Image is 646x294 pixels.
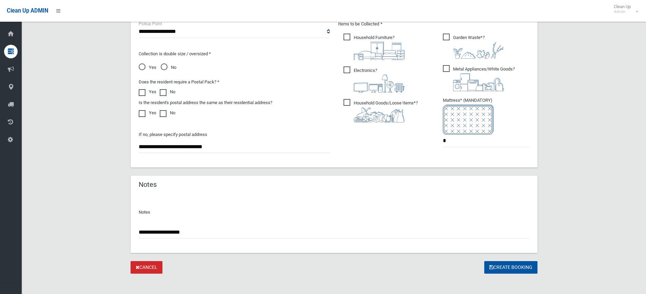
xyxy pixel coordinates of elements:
img: 4fd8a5c772b2c999c83690221e5242e0.png [453,42,504,59]
span: Electronics [344,66,405,93]
label: If no, please specify postal address [139,131,207,139]
img: b13cc3517677393f34c0a387616ef184.png [354,107,405,122]
label: Does the resident require a Postal Pack? * [139,78,219,86]
i: ? [453,66,515,91]
p: Notes [139,208,529,216]
img: 394712a680b73dbc3d2a6a3a7ffe5a07.png [354,75,405,93]
span: Household Goods/Loose Items* [344,99,418,122]
span: Clean Up [610,4,638,14]
span: No [161,63,176,72]
i: ? [354,100,418,122]
button: Create Booking [484,261,537,274]
label: No [160,88,175,96]
i: ? [453,35,504,59]
span: Garden Waste* [443,34,504,59]
img: e7408bece873d2c1783593a074e5cb2f.png [443,104,494,135]
p: Collection is double size / oversized * [139,50,330,58]
span: Household Furniture [344,34,405,60]
label: Is the resident's postal address the same as their residential address? [139,99,272,107]
small: Admin [614,9,631,14]
span: Yes [139,63,156,72]
label: Yes [139,109,156,117]
label: No [160,109,175,117]
i: ? [354,68,405,93]
span: Clean Up ADMIN [7,7,48,14]
p: Items to be Collected * [338,20,529,28]
span: Mattress* (MANDATORY) [443,98,529,135]
label: Yes [139,88,156,96]
a: Cancel [131,261,162,274]
img: 36c1b0289cb1767239cdd3de9e694f19.png [453,73,504,91]
img: aa9efdbe659d29b613fca23ba79d85cb.png [354,42,405,60]
span: Metal Appliances/White Goods [443,65,515,91]
header: Notes [131,178,165,191]
i: ? [354,35,405,60]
